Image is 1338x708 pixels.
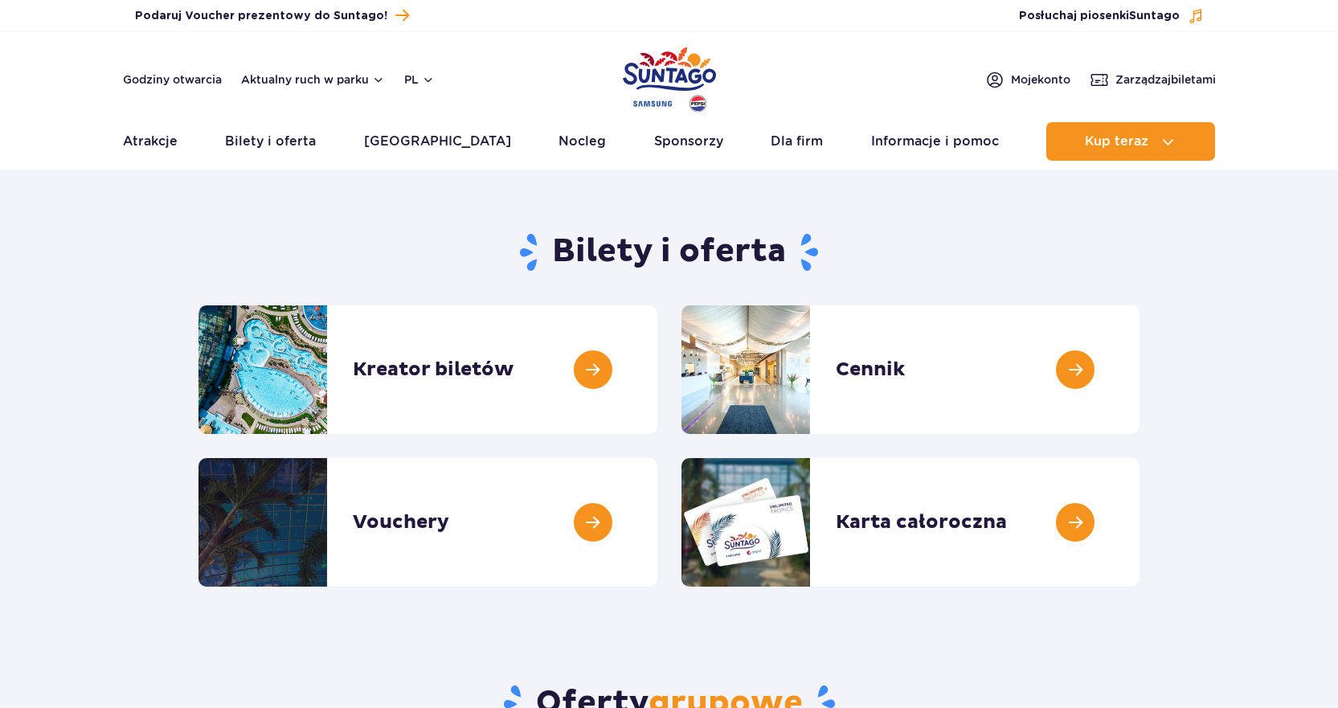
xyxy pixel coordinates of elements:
[135,8,387,24] span: Podaruj Voucher prezentowy do Suntago!
[623,40,716,114] a: Park of Poland
[1129,10,1180,22] span: Suntago
[1115,72,1216,88] span: Zarządzaj biletami
[1019,8,1180,24] span: Posłuchaj piosenki
[985,70,1070,89] a: Mojekonto
[654,122,723,161] a: Sponsorzy
[1019,8,1204,24] button: Posłuchaj piosenkiSuntago
[1090,70,1216,89] a: Zarządzajbiletami
[559,122,606,161] a: Nocleg
[241,73,385,86] button: Aktualny ruch w parku
[123,122,178,161] a: Atrakcje
[771,122,823,161] a: Dla firm
[1085,134,1148,149] span: Kup teraz
[871,122,999,161] a: Informacje i pomoc
[404,72,435,88] button: pl
[364,122,511,161] a: [GEOGRAPHIC_DATA]
[1046,122,1215,161] button: Kup teraz
[123,72,222,88] a: Godziny otwarcia
[225,122,316,161] a: Bilety i oferta
[198,231,1140,273] h1: Bilety i oferta
[135,5,409,27] a: Podaruj Voucher prezentowy do Suntago!
[1011,72,1070,88] span: Moje konto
